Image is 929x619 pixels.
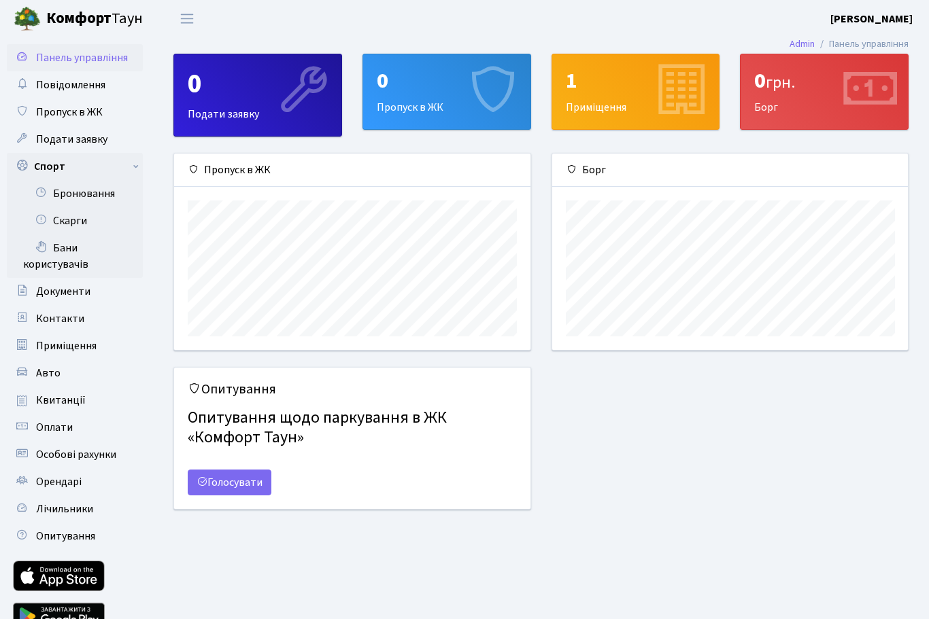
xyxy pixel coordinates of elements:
div: Подати заявку [174,54,341,136]
button: Переключити навігацію [170,7,204,30]
span: Панель управління [36,50,128,65]
a: Панель управління [7,44,143,71]
span: Документи [36,284,90,299]
a: [PERSON_NAME] [830,11,913,27]
a: Лічильники [7,495,143,523]
a: Пропуск в ЖК [7,99,143,126]
a: Особові рахунки [7,441,143,468]
h4: Опитування щодо паркування в ЖК «Комфорт Таун» [188,403,517,453]
a: Подати заявку [7,126,143,153]
a: Авто [7,359,143,387]
div: 0 [377,68,517,94]
div: Пропуск в ЖК [174,154,530,187]
span: Авто [36,366,61,381]
a: Admin [790,37,815,51]
span: грн. [766,71,795,94]
a: Контакти [7,305,143,332]
span: Квитанції [36,393,86,408]
div: 0 [188,68,328,101]
li: Панель управління [815,37,909,52]
span: Орендарі [36,474,82,489]
span: Контакти [36,311,84,326]
span: Опитування [36,529,95,544]
a: Оплати [7,414,143,441]
a: 0Подати заявку [173,54,342,137]
b: Комфорт [46,7,112,29]
b: [PERSON_NAME] [830,12,913,26]
img: logo.png [14,5,41,33]
div: Борг [552,154,909,187]
span: Приміщення [36,338,97,353]
a: Голосувати [188,470,271,495]
a: Спорт [7,153,143,180]
span: Подати заявку [36,132,107,147]
a: 1Приміщення [552,54,720,130]
span: Пропуск в ЖК [36,105,103,120]
span: Лічильники [36,501,93,516]
a: Бронювання [7,180,143,207]
div: Пропуск в ЖК [363,54,530,129]
a: Орендарі [7,468,143,495]
a: Документи [7,278,143,305]
span: Таун [46,7,143,31]
nav: breadcrumb [769,30,929,58]
span: Повідомлення [36,77,105,92]
a: Бани користувачів [7,234,143,278]
a: Приміщення [7,332,143,359]
h5: Опитування [188,381,517,397]
a: Квитанції [7,387,143,414]
a: 0Пропуск в ЖК [362,54,531,130]
span: Особові рахунки [36,447,116,462]
div: 0 [754,68,894,94]
a: Повідомлення [7,71,143,99]
span: Оплати [36,420,73,435]
a: Опитування [7,523,143,550]
div: Борг [741,54,908,129]
div: 1 [566,68,706,94]
a: Скарги [7,207,143,234]
div: Приміщення [552,54,720,129]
